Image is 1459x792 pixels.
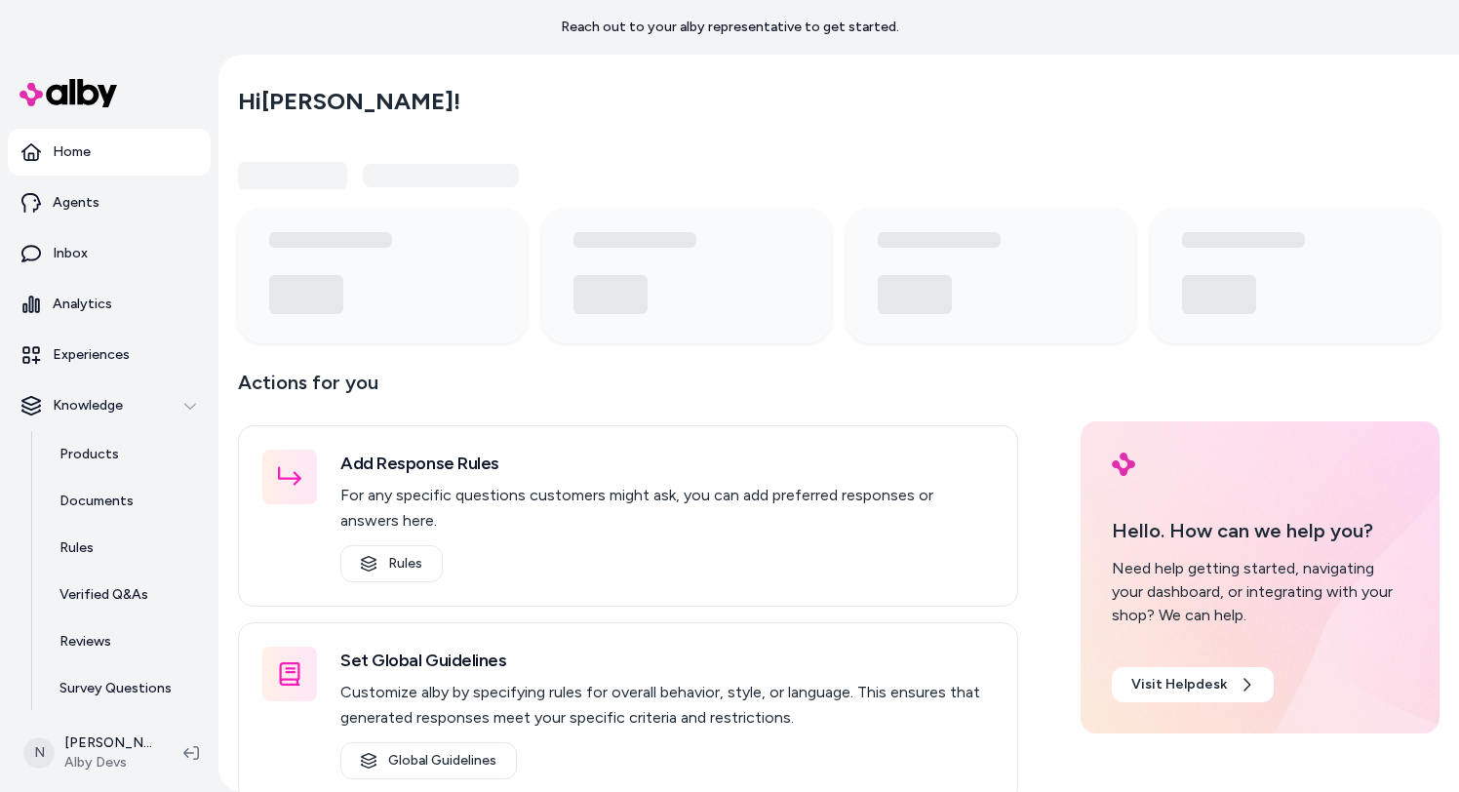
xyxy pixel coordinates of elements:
p: Verified Q&As [59,585,148,605]
a: Survey Questions [40,665,211,712]
p: Inbox [53,244,88,263]
p: Customize alby by specifying rules for overall behavior, style, or language. This ensures that ge... [340,680,994,731]
span: Alby Devs [64,753,152,772]
a: Analytics [8,281,211,328]
p: For any specific questions customers might ask, you can add preferred responses or answers here. [340,483,994,534]
p: Survey Questions [59,679,172,698]
a: Verified Q&As [40,572,211,618]
h3: Set Global Guidelines [340,647,994,674]
a: Inbox [8,230,211,277]
div: Need help getting started, navigating your dashboard, or integrating with your shop? We can help. [1112,557,1408,627]
button: Knowledge [8,382,211,429]
a: Reviews [40,618,211,665]
p: Knowledge [53,396,123,416]
img: alby Logo [1112,453,1135,476]
p: Home [53,142,91,162]
img: alby Logo [20,79,117,107]
a: Rules [340,545,443,582]
h2: Hi [PERSON_NAME] ! [238,87,460,116]
button: N[PERSON_NAME]Alby Devs [12,722,168,784]
a: Products [40,431,211,478]
a: Visit Helpdesk [1112,667,1274,702]
h3: Add Response Rules [340,450,994,477]
span: N [23,737,55,769]
a: Documents [40,478,211,525]
p: Agents [53,193,99,213]
p: Experiences [53,345,130,365]
p: [PERSON_NAME] [64,733,152,753]
p: Products [59,445,119,464]
a: Agents [8,179,211,226]
p: Reach out to your alby representative to get started. [561,18,899,37]
p: Hello. How can we help you? [1112,516,1408,545]
a: Rules [40,525,211,572]
p: Analytics [53,295,112,314]
p: Documents [59,492,134,511]
a: Experiences [8,332,211,378]
a: Global Guidelines [340,742,517,779]
p: Actions for you [238,367,1018,414]
a: Home [8,129,211,176]
p: Reviews [59,632,111,652]
p: Rules [59,538,94,558]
